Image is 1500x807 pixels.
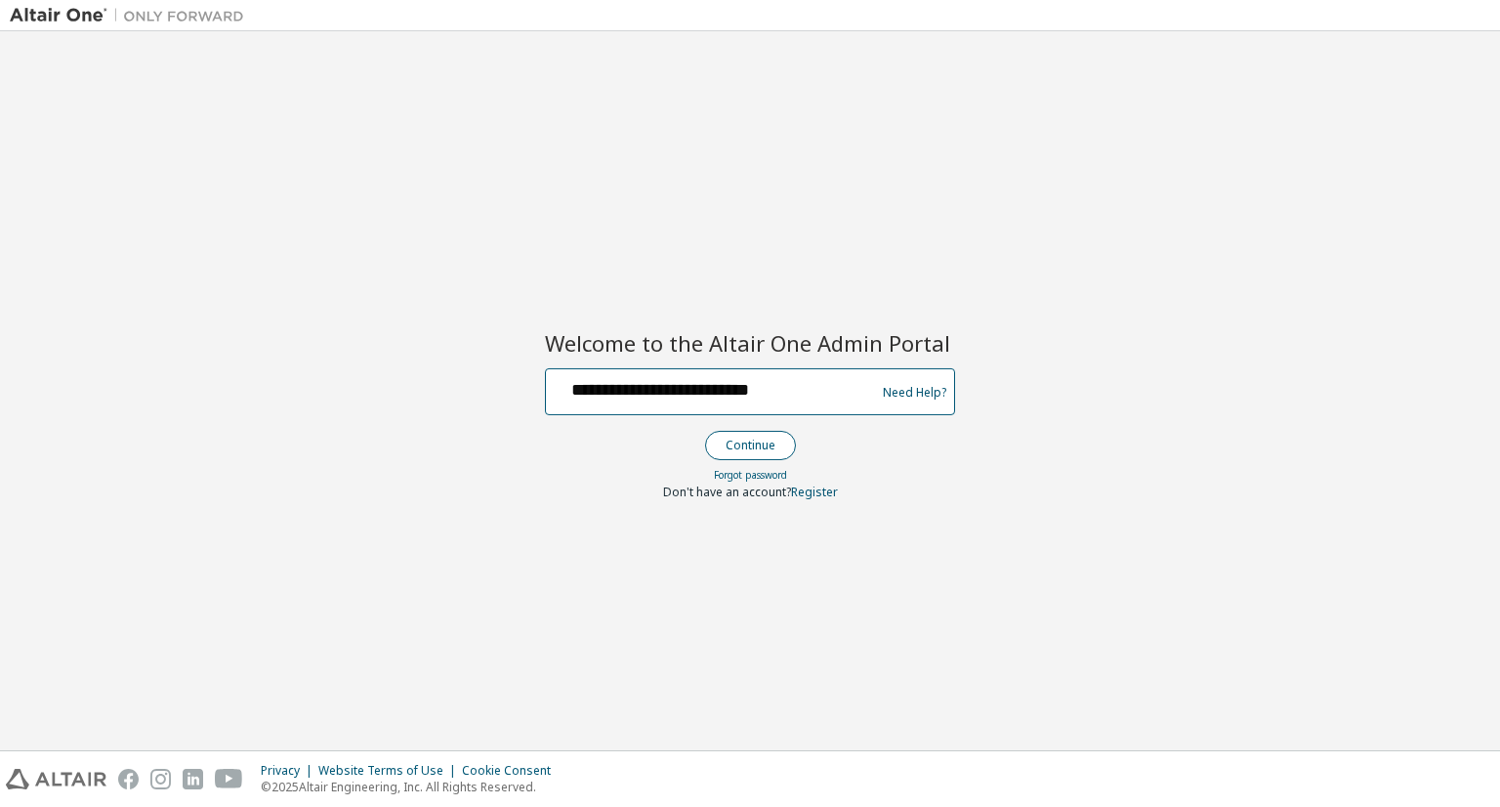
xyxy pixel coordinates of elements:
[883,392,946,393] a: Need Help?
[183,769,203,789] img: linkedin.svg
[714,468,787,482] a: Forgot password
[10,6,254,25] img: Altair One
[215,769,243,789] img: youtube.svg
[261,779,562,795] p: © 2025 Altair Engineering, Inc. All Rights Reserved.
[545,329,955,357] h2: Welcome to the Altair One Admin Portal
[705,431,796,460] button: Continue
[462,763,562,779] div: Cookie Consent
[791,484,838,500] a: Register
[6,769,106,789] img: altair_logo.svg
[318,763,462,779] div: Website Terms of Use
[150,769,171,789] img: instagram.svg
[261,763,318,779] div: Privacy
[118,769,139,789] img: facebook.svg
[663,484,791,500] span: Don't have an account?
